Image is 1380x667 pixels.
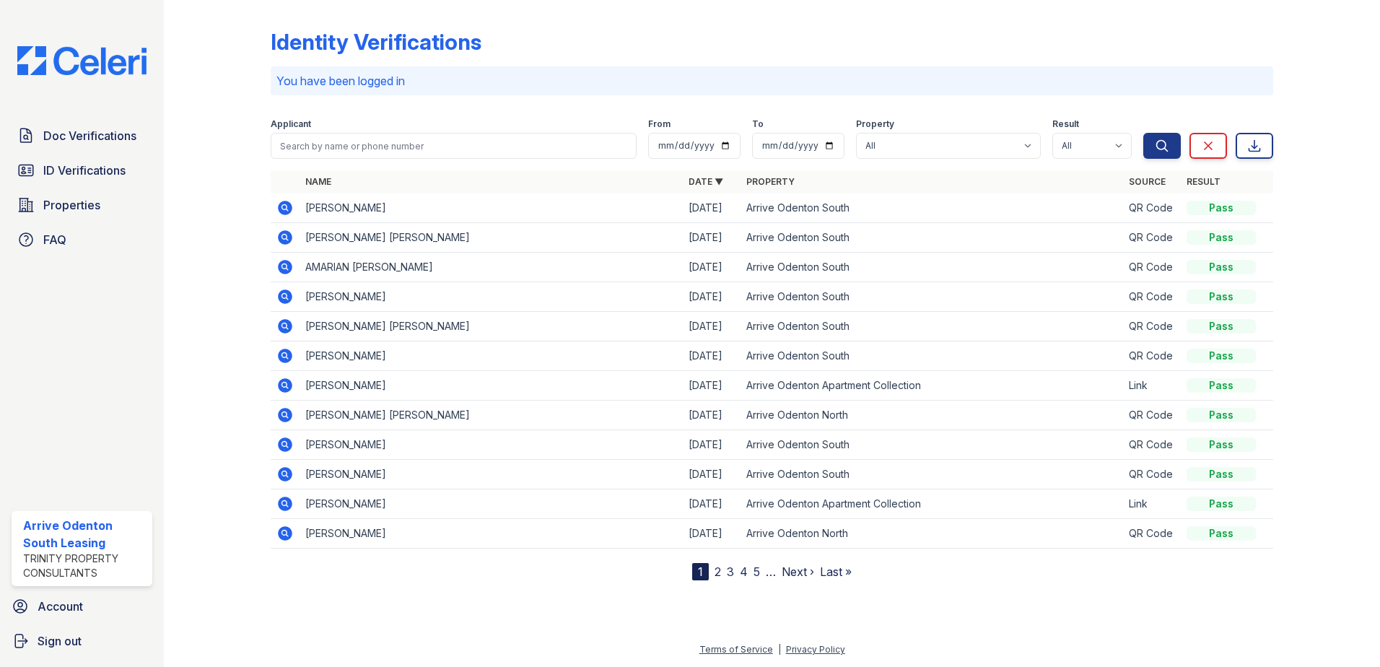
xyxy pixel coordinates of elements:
[43,231,66,248] span: FAQ
[1187,289,1256,304] div: Pass
[683,193,741,223] td: [DATE]
[38,632,82,650] span: Sign out
[271,29,481,55] div: Identity Verifications
[1187,497,1256,511] div: Pass
[741,371,1124,401] td: Arrive Odenton Apartment Collection
[300,253,683,282] td: AMARIAN [PERSON_NAME]
[1187,176,1220,187] a: Result
[741,282,1124,312] td: Arrive Odenton South
[300,282,683,312] td: [PERSON_NAME]
[692,563,709,580] div: 1
[1187,260,1256,274] div: Pass
[683,223,741,253] td: [DATE]
[6,592,158,621] a: Account
[741,519,1124,549] td: Arrive Odenton North
[683,489,741,519] td: [DATE]
[715,564,721,579] a: 2
[778,644,781,655] div: |
[1187,526,1256,541] div: Pass
[1123,460,1181,489] td: QR Code
[38,598,83,615] span: Account
[300,519,683,549] td: [PERSON_NAME]
[782,564,814,579] a: Next ›
[683,430,741,460] td: [DATE]
[741,193,1124,223] td: Arrive Odenton South
[741,253,1124,282] td: Arrive Odenton South
[1187,201,1256,215] div: Pass
[1123,430,1181,460] td: QR Code
[741,223,1124,253] td: Arrive Odenton South
[1187,378,1256,393] div: Pass
[300,430,683,460] td: [PERSON_NAME]
[276,72,1267,90] p: You have been logged in
[786,644,845,655] a: Privacy Policy
[1052,118,1079,130] label: Result
[43,162,126,179] span: ID Verifications
[741,489,1124,519] td: Arrive Odenton Apartment Collection
[754,564,760,579] a: 5
[43,127,136,144] span: Doc Verifications
[683,282,741,312] td: [DATE]
[1187,319,1256,333] div: Pass
[6,627,158,655] a: Sign out
[1123,489,1181,519] td: Link
[752,118,764,130] label: To
[300,460,683,489] td: [PERSON_NAME]
[1319,609,1366,653] iframe: chat widget
[12,121,152,150] a: Doc Verifications
[300,193,683,223] td: [PERSON_NAME]
[1187,408,1256,422] div: Pass
[746,176,795,187] a: Property
[683,460,741,489] td: [DATE]
[683,519,741,549] td: [DATE]
[1123,519,1181,549] td: QR Code
[683,312,741,341] td: [DATE]
[683,253,741,282] td: [DATE]
[683,371,741,401] td: [DATE]
[23,517,147,552] div: Arrive Odenton South Leasing
[741,312,1124,341] td: Arrive Odenton South
[12,191,152,219] a: Properties
[1123,401,1181,430] td: QR Code
[1123,253,1181,282] td: QR Code
[699,644,773,655] a: Terms of Service
[741,430,1124,460] td: Arrive Odenton South
[856,118,894,130] label: Property
[1123,193,1181,223] td: QR Code
[300,371,683,401] td: [PERSON_NAME]
[766,563,776,580] span: …
[1129,176,1166,187] a: Source
[300,312,683,341] td: [PERSON_NAME] [PERSON_NAME]
[300,401,683,430] td: [PERSON_NAME] [PERSON_NAME]
[727,564,734,579] a: 3
[1187,230,1256,245] div: Pass
[271,118,311,130] label: Applicant
[740,564,748,579] a: 4
[6,46,158,75] img: CE_Logo_Blue-a8612792a0a2168367f1c8372b55b34899dd931a85d93a1a3d3e32e68fde9ad4.png
[1123,371,1181,401] td: Link
[741,401,1124,430] td: Arrive Odenton North
[683,341,741,371] td: [DATE]
[300,489,683,519] td: [PERSON_NAME]
[1123,341,1181,371] td: QR Code
[12,225,152,254] a: FAQ
[683,401,741,430] td: [DATE]
[820,564,852,579] a: Last »
[271,133,637,159] input: Search by name or phone number
[741,460,1124,489] td: Arrive Odenton South
[1187,349,1256,363] div: Pass
[1187,467,1256,481] div: Pass
[300,341,683,371] td: [PERSON_NAME]
[305,176,331,187] a: Name
[741,341,1124,371] td: Arrive Odenton South
[1187,437,1256,452] div: Pass
[12,156,152,185] a: ID Verifications
[43,196,100,214] span: Properties
[1123,282,1181,312] td: QR Code
[689,176,723,187] a: Date ▼
[1123,312,1181,341] td: QR Code
[1123,223,1181,253] td: QR Code
[300,223,683,253] td: [PERSON_NAME] [PERSON_NAME]
[23,552,147,580] div: Trinity Property Consultants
